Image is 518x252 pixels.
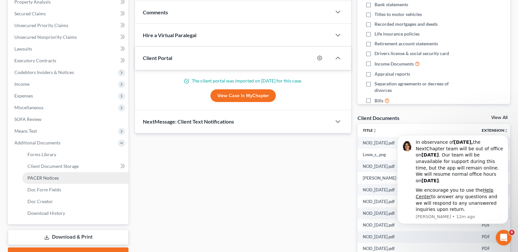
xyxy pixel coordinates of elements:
[14,128,37,134] span: Means Test
[14,93,33,98] span: Expenses
[9,43,128,55] a: Lawsuits
[27,152,56,157] span: Forms Library
[14,11,46,16] span: Secured Claims
[27,163,79,169] span: Client Document Storage
[375,50,449,57] span: Drivers license & social security card
[363,128,377,133] a: Titleunfold_more
[375,1,408,8] span: Bank statements
[358,114,399,121] div: Client Documents
[14,34,77,40] span: Unsecured Nonpriority Claims
[22,196,128,207] a: Doc Creator
[476,231,513,243] td: PDF
[9,20,128,31] a: Unsecured Priority Claims
[22,160,128,172] a: Client Document Storage
[375,81,466,94] span: Separation agreements or decrees of divorces
[14,140,60,145] span: Additional Documents
[9,55,128,67] a: Executory Contracts
[27,210,65,216] span: Download History
[14,81,29,87] span: Income
[358,231,476,243] td: NOD_[DATE].pdf
[358,160,476,172] td: NOD_[DATE].pdf
[375,11,422,18] span: Titles to motor vehicles
[14,69,74,75] span: Codebtors Insiders & Notices
[143,78,343,84] p: The client portal was imported on [DATE] for this case.
[358,219,476,231] td: NOD_[DATE].pdf
[9,113,128,125] a: SOFA Review
[210,89,276,102] a: View Case in MyChapter
[496,230,511,245] iframe: Intercom live chat
[373,129,377,133] i: unfold_more
[22,149,128,160] a: Forms Library
[358,172,476,184] td: [PERSON_NAME]-_truck_payment_included.pdf
[9,31,128,43] a: Unsecured Nonpriority Claims
[509,230,514,235] span: 6
[143,32,196,38] span: Hire a Virtual Paralegal
[375,40,438,47] span: Retirement account statements
[375,61,414,67] span: Income Documents
[27,187,61,192] span: Doc Form Fields
[27,199,53,204] span: Doc Creator
[482,128,508,133] a: Extensionunfold_more
[387,129,518,228] iframe: Intercom notifications message
[22,184,128,196] a: Doc Form Fields
[375,97,383,104] span: Bills
[22,207,128,219] a: Download History
[358,184,476,196] td: NOD_[DATE].pdf
[22,172,128,184] a: PACER Notices
[14,116,42,122] span: SOFA Review
[358,137,476,149] td: NOD_[DATE].pdf
[143,55,172,61] span: Client Portal
[14,58,56,63] span: Executory Contracts
[358,149,476,160] td: Lowe_s_.png
[9,8,128,20] a: Secured Claims
[27,175,59,181] span: PACER Notices
[358,196,476,207] td: NOD_[DATE].pdf
[8,230,128,245] a: Download & Print
[375,71,410,77] span: Appraisal reports
[143,9,168,15] span: Comments
[375,21,438,27] span: Recorded mortgages and deeds
[14,46,32,52] span: Lawsuits
[14,22,68,28] span: Unsecured Priority Claims
[143,118,234,125] span: NextMessage: Client Text Notifications
[375,31,420,37] span: Life insurance policies
[14,105,43,110] span: Miscellaneous
[358,207,476,219] td: NOD_[DATE].pdf
[491,115,508,120] a: View All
